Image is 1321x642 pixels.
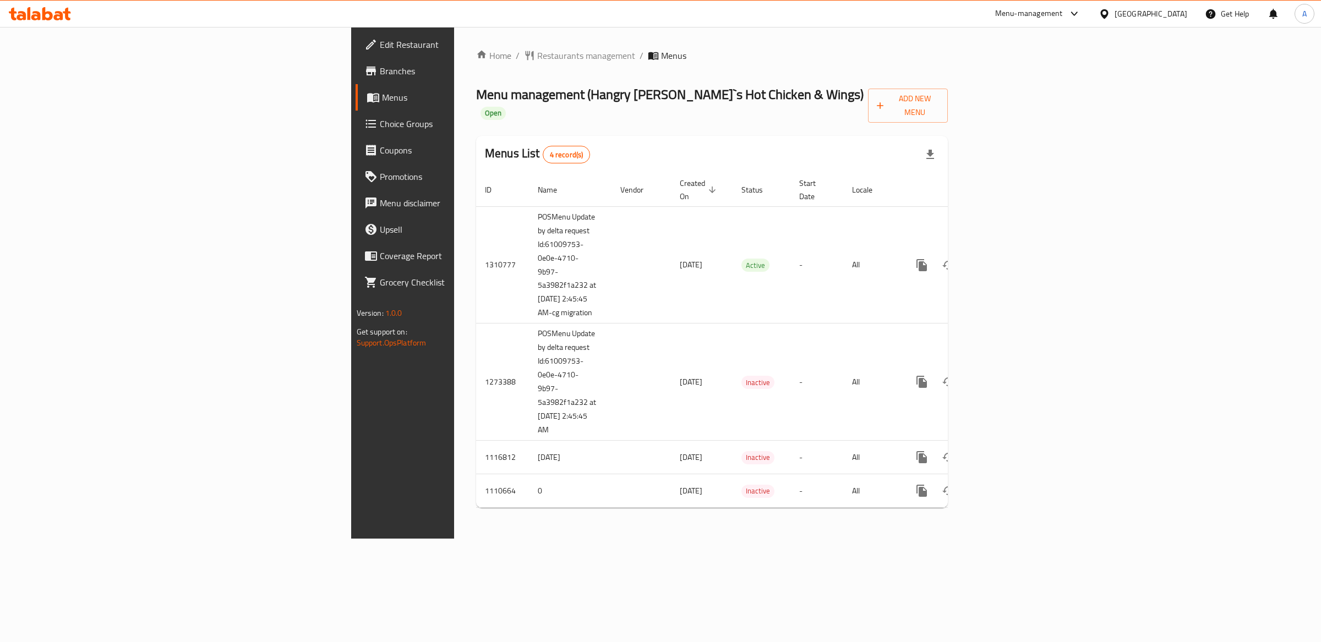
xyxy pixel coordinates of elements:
span: Inactive [741,451,774,464]
th: Actions [900,173,1023,207]
a: Upsell [356,216,572,243]
td: - [790,441,843,474]
span: ID [485,183,506,196]
span: 1.0.0 [385,306,402,320]
a: Grocery Checklist [356,269,572,295]
span: Upsell [380,223,563,236]
span: [DATE] [680,450,702,464]
button: Change Status [935,444,962,470]
span: A [1302,8,1307,20]
span: 4 record(s) [543,150,590,160]
a: Edit Restaurant [356,31,572,58]
span: Get support on: [357,325,407,339]
span: [DATE] [680,257,702,272]
td: - [790,206,843,323]
button: more [909,252,935,278]
span: Name [538,183,571,196]
div: [GEOGRAPHIC_DATA] [1115,8,1187,20]
a: Coupons [356,137,572,163]
span: Menus [382,91,563,104]
span: Active [741,259,769,272]
span: Menu disclaimer [380,196,563,210]
span: [DATE] [680,484,702,498]
h2: Menus List [485,145,590,163]
td: All [843,206,900,323]
div: Inactive [741,451,774,464]
span: Grocery Checklist [380,276,563,289]
span: Menu management ( Hangry [PERSON_NAME]`s Hot Chicken & Wings ) [476,82,864,107]
button: Change Status [935,252,962,278]
span: Restaurants management [537,49,635,62]
div: Total records count [543,146,591,163]
span: Version: [357,306,384,320]
a: Support.OpsPlatform [357,336,427,350]
td: - [790,474,843,508]
span: Coupons [380,144,563,157]
td: - [790,323,843,441]
button: Change Status [935,369,962,395]
button: more [909,444,935,470]
span: Vendor [620,183,658,196]
button: more [909,478,935,504]
li: / [640,49,643,62]
td: All [843,441,900,474]
td: All [843,474,900,508]
span: Add New Menu [877,92,940,119]
span: Locale [852,183,887,196]
span: Status [741,183,777,196]
table: enhanced table [476,173,1023,508]
nav: breadcrumb [476,49,948,62]
a: Menu disclaimer [356,190,572,216]
a: Promotions [356,163,572,190]
span: Menus [661,49,686,62]
button: Add New Menu [868,89,948,123]
a: Menus [356,84,572,111]
span: Start Date [799,177,830,203]
div: Export file [917,141,943,168]
a: Restaurants management [524,49,635,62]
a: Choice Groups [356,111,572,137]
span: Inactive [741,376,774,389]
span: Inactive [741,485,774,497]
span: Branches [380,64,563,78]
span: Edit Restaurant [380,38,563,51]
span: Coverage Report [380,249,563,262]
button: more [909,369,935,395]
a: Coverage Report [356,243,572,269]
td: All [843,323,900,441]
a: Branches [356,58,572,84]
span: [DATE] [680,375,702,389]
span: Created On [680,177,719,203]
span: Choice Groups [380,117,563,130]
button: Change Status [935,478,962,504]
div: Menu-management [995,7,1063,20]
span: Promotions [380,170,563,183]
